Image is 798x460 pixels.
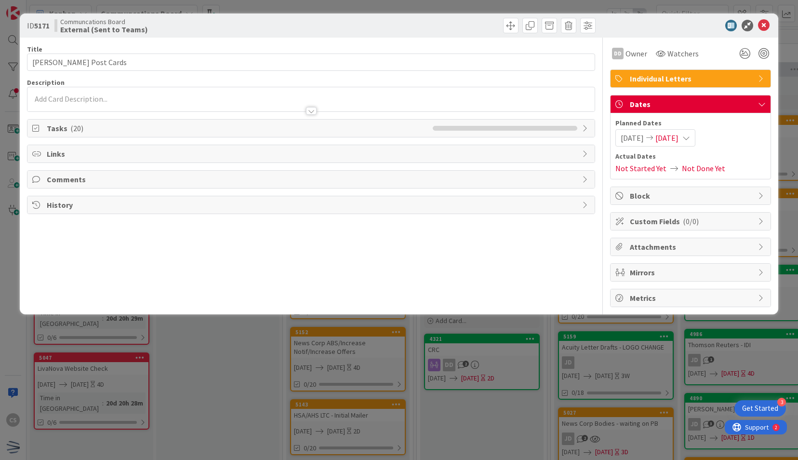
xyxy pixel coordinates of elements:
span: ( 20 ) [70,123,83,133]
div: 3 [777,398,786,406]
div: Get Started [742,404,778,413]
div: 2 [50,4,53,12]
span: [DATE] [621,132,644,144]
span: Tasks [47,122,427,134]
span: Not Done Yet [682,162,725,174]
span: Watchers [667,48,699,59]
label: Title [27,45,42,54]
span: Support [20,1,44,13]
span: Block [630,190,753,202]
span: Not Started Yet [615,162,666,174]
span: Metrics [630,292,753,304]
span: Actual Dates [615,151,766,162]
b: External (Sent to Teams) [60,26,148,33]
span: ID [27,20,50,31]
span: Communcations Board [60,18,148,26]
span: [DATE] [655,132,678,144]
span: Attachments [630,241,753,253]
span: History [47,199,577,211]
b: 5171 [34,21,50,30]
span: ( 0/0 ) [683,216,699,226]
span: Custom Fields [630,216,753,227]
span: Mirrors [630,267,753,278]
span: Owner [625,48,647,59]
span: Description [27,78,65,87]
span: Individual Letters [630,73,753,84]
span: Comments [47,174,577,185]
input: type card name here... [27,54,595,71]
span: Links [47,148,577,160]
div: DD [612,48,624,59]
div: Open Get Started checklist, remaining modules: 3 [734,400,786,417]
span: Dates [630,98,753,110]
span: Planned Dates [615,118,766,128]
